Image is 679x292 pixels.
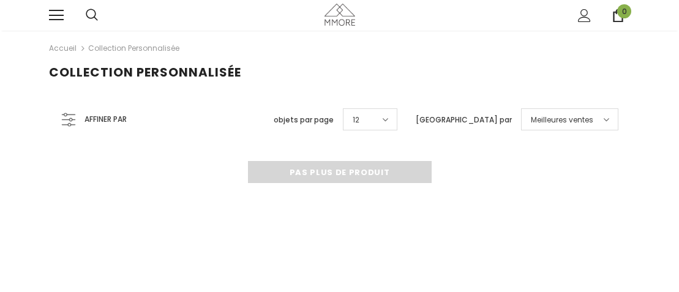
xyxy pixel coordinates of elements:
a: 0 [612,9,625,22]
span: Affiner par [84,113,127,126]
span: Collection personnalisée [49,64,241,81]
span: 12 [353,114,359,126]
span: Meilleures ventes [531,114,593,126]
span: 0 [617,4,631,18]
img: Cas MMORE [324,4,355,25]
label: [GEOGRAPHIC_DATA] par [416,114,512,126]
a: Accueil [49,41,77,56]
a: Collection personnalisée [88,43,179,53]
label: objets par page [274,114,334,126]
